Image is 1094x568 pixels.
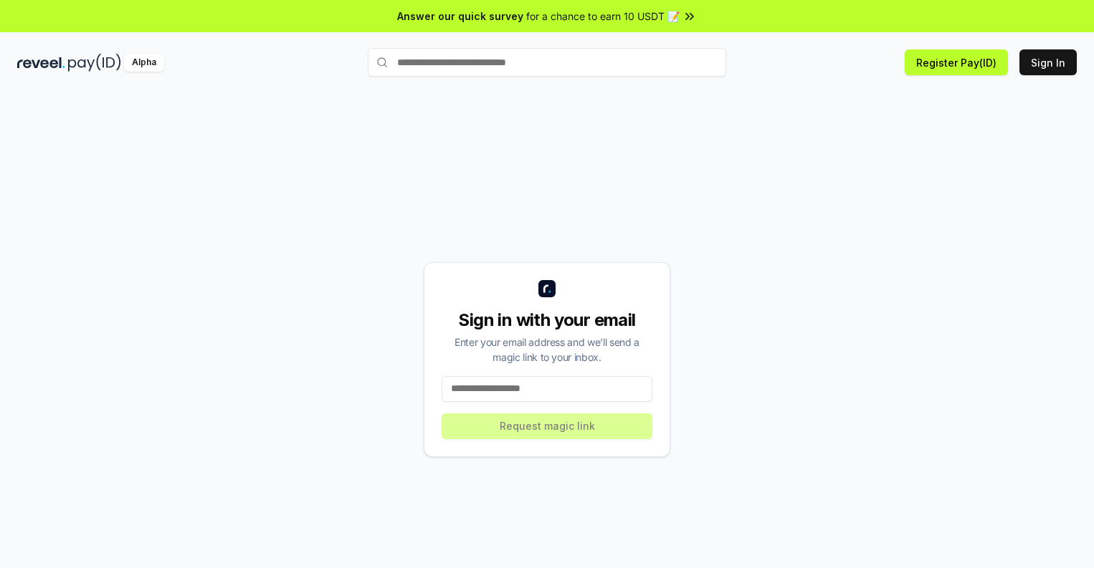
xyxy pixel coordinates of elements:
div: Alpha [124,54,164,72]
img: reveel_dark [17,54,65,72]
div: Sign in with your email [442,309,652,332]
span: for a chance to earn 10 USDT 📝 [526,9,680,24]
span: Answer our quick survey [397,9,523,24]
img: logo_small [538,280,556,297]
div: Enter your email address and we’ll send a magic link to your inbox. [442,334,652,365]
button: Sign In [1019,49,1077,75]
img: pay_id [68,54,121,72]
button: Register Pay(ID) [905,49,1008,75]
